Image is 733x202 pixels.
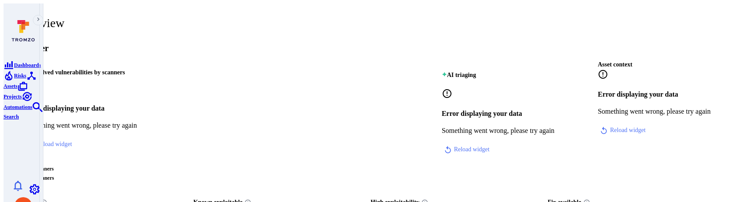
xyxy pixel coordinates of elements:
[14,62,41,68] span: Dashboards
[29,185,40,192] a: Settings
[4,114,19,120] span: Search
[598,108,717,115] p: Something went wrong, please try again
[24,104,418,112] h4: Error displaying your data
[35,17,41,24] i: Expand navigation menu
[4,83,18,89] span: Assets
[4,61,41,68] a: Dashboards
[4,94,22,100] span: Projects
[442,127,582,135] p: Something went wrong, please try again
[24,175,418,181] span: Ops scanners
[442,110,582,118] h4: Error displaying your data
[24,122,418,129] p: Something went wrong, please try again
[4,71,26,79] a: Risks
[14,73,26,79] span: Risks
[442,71,476,80] h2: AI triaging
[4,104,32,110] span: Automations
[442,142,493,158] button: reload
[16,42,717,54] span: Discover
[7,179,29,193] button: Notifications
[33,15,43,25] button: Expand navigation menu
[24,136,75,153] button: reload
[24,166,418,172] span: Dev scanners
[598,122,649,139] button: reload
[598,91,717,98] h4: Error displaying your data
[598,61,632,68] span: Asset context
[24,68,125,77] h2: Unresolved vulnerabilities by scanners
